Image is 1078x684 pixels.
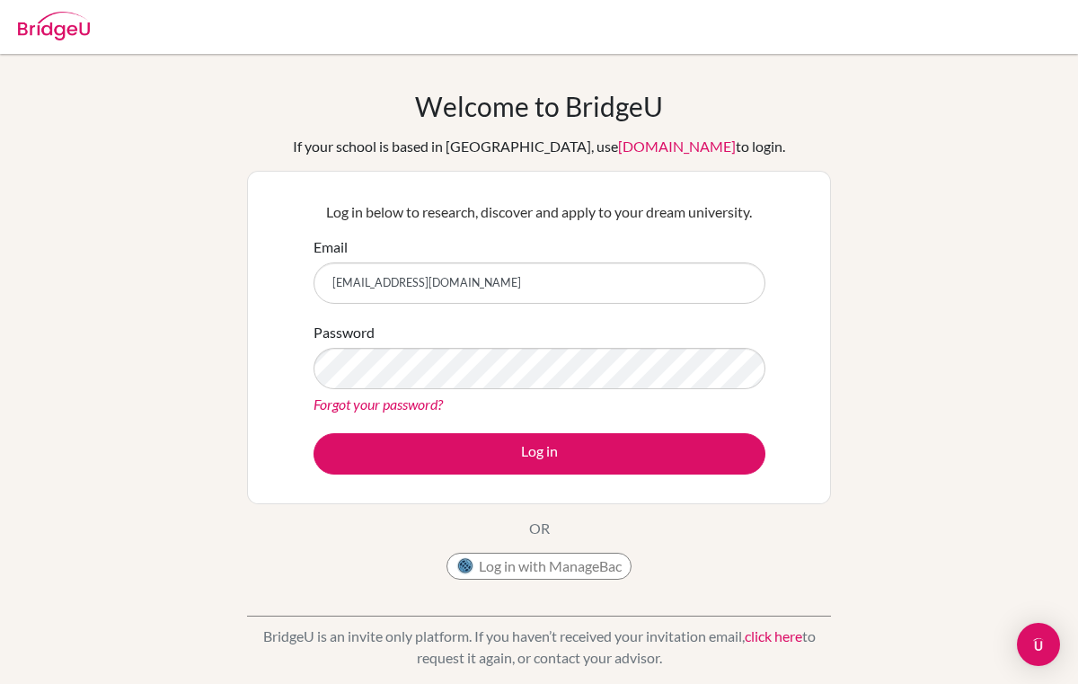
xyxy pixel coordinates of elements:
p: OR [529,518,550,539]
p: Log in below to research, discover and apply to your dream university. [314,201,765,223]
a: Forgot your password? [314,395,443,413]
h1: Welcome to BridgeU [415,90,663,122]
a: [DOMAIN_NAME] [618,138,736,155]
img: Bridge-U [18,12,90,40]
label: Password [314,322,375,343]
div: Open Intercom Messenger [1017,623,1060,666]
div: If your school is based in [GEOGRAPHIC_DATA], use to login. [293,136,785,157]
button: Log in with ManageBac [446,553,632,580]
button: Log in [314,433,765,475]
a: click here [745,627,802,644]
label: Email [314,236,348,258]
p: BridgeU is an invite only platform. If you haven’t received your invitation email, to request it ... [247,626,831,669]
